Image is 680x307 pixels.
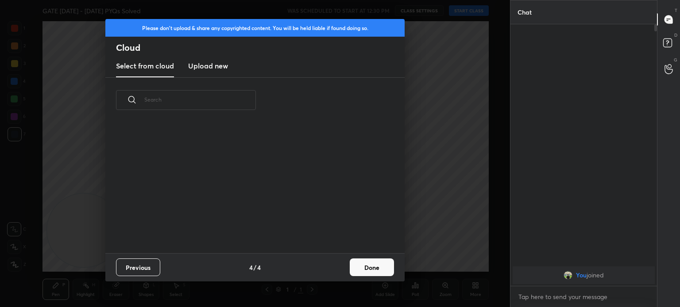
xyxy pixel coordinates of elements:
p: T [675,7,677,14]
button: Previous [116,258,160,276]
h3: Select from cloud [116,61,174,71]
span: You [576,272,587,279]
h4: 4 [249,263,253,272]
div: Please don't upload & share any copyrighted content. You will be held liable if found doing so. [105,19,405,37]
p: Chat [510,0,539,24]
p: G [674,57,677,63]
h3: Upload new [188,61,228,71]
span: joined [587,272,604,279]
h4: / [254,263,256,272]
button: Done [350,258,394,276]
p: D [674,32,677,38]
h4: 4 [257,263,261,272]
input: Search [144,81,256,118]
div: grid [510,265,657,286]
img: 2782fdca8abe4be7a832ca4e3fcd32a4.jpg [564,271,572,280]
h2: Cloud [116,42,405,53]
